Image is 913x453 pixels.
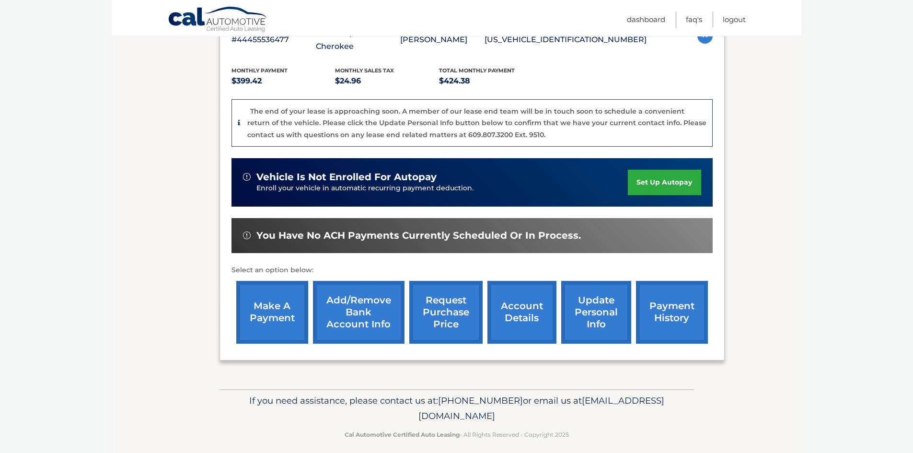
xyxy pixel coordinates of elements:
[256,183,628,194] p: Enroll your vehicle in automatic recurring payment deduction.
[438,395,523,406] span: [PHONE_NUMBER]
[409,281,483,344] a: request purchase price
[313,281,404,344] a: Add/Remove bank account info
[335,67,394,74] span: Monthly sales Tax
[628,170,701,195] a: set up autopay
[231,67,288,74] span: Monthly Payment
[335,74,439,88] p: $24.96
[231,265,713,276] p: Select an option below:
[226,393,688,424] p: If you need assistance, please contact us at: or email us at
[247,107,706,139] p: The end of your lease is approaching soon. A member of our lease end team will be in touch soon t...
[316,26,400,53] p: 2023 Jeep Grand Cherokee
[243,173,251,181] img: alert-white.svg
[236,281,308,344] a: make a payment
[487,281,556,344] a: account details
[439,74,543,88] p: $424.38
[231,74,335,88] p: $399.42
[256,230,581,242] span: You have no ACH payments currently scheduled or in process.
[168,6,268,34] a: Cal Automotive
[723,12,746,27] a: Logout
[231,33,316,46] p: #44455536477
[256,171,437,183] span: vehicle is not enrolled for autopay
[226,430,688,440] p: - All Rights Reserved - Copyright 2025
[400,33,485,46] p: [PERSON_NAME]
[561,281,631,344] a: update personal info
[636,281,708,344] a: payment history
[485,33,647,46] p: [US_VEHICLE_IDENTIFICATION_NUMBER]
[345,431,460,438] strong: Cal Automotive Certified Auto Leasing
[686,12,702,27] a: FAQ's
[439,67,515,74] span: Total Monthly Payment
[243,232,251,239] img: alert-white.svg
[627,12,665,27] a: Dashboard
